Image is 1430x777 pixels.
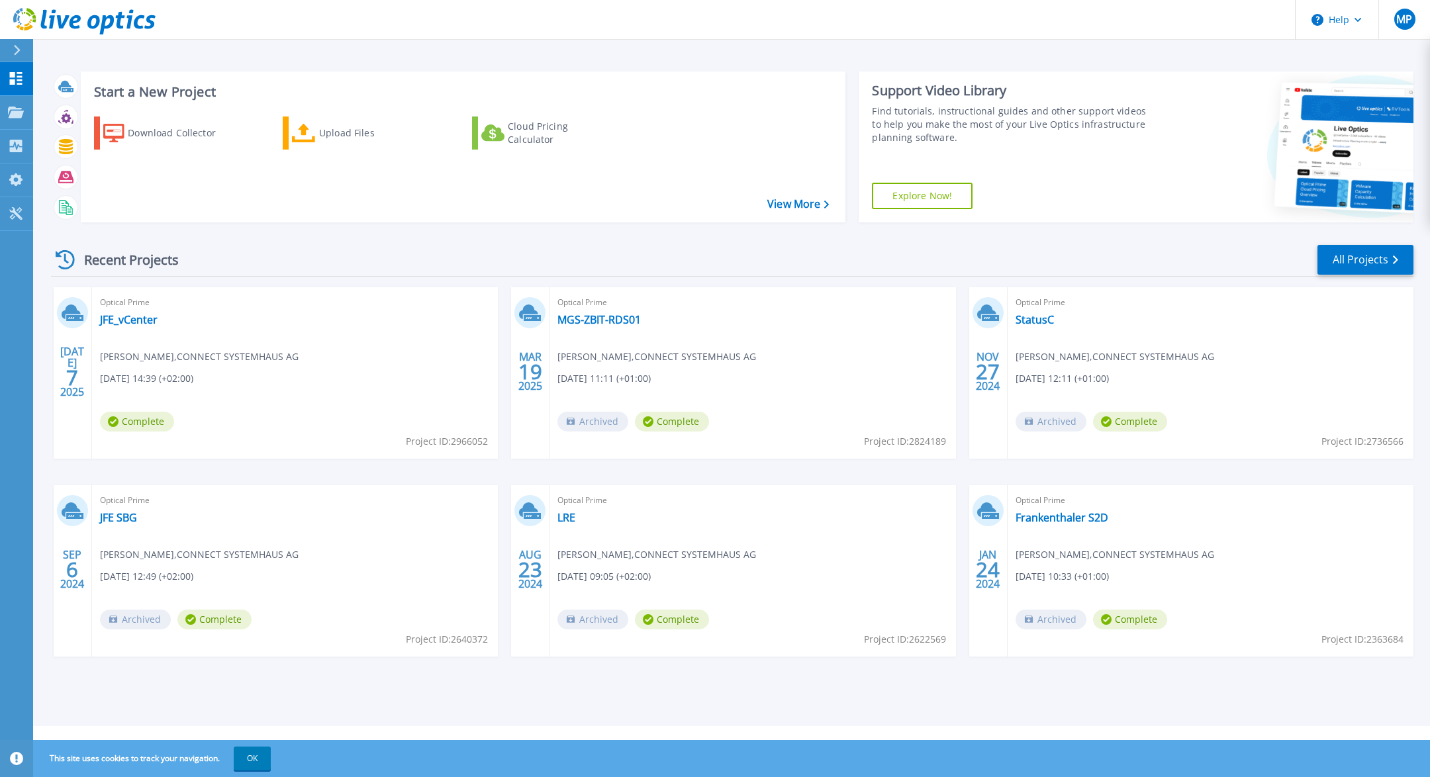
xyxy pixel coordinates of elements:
[1016,295,1406,310] span: Optical Prime
[1016,547,1214,562] span: [PERSON_NAME] , CONNECT SYSTEMHAUS AG
[319,120,425,146] div: Upload Files
[635,412,709,432] span: Complete
[406,434,488,449] span: Project ID: 2966052
[1396,14,1412,24] span: MP
[557,295,947,310] span: Optical Prime
[36,747,271,770] span: This site uses cookies to track your navigation.
[100,349,299,364] span: [PERSON_NAME] , CONNECT SYSTEMHAUS AG
[60,545,85,594] div: SEP 2024
[872,183,973,209] a: Explore Now!
[100,412,174,432] span: Complete
[472,116,620,150] a: Cloud Pricing Calculator
[51,244,197,276] div: Recent Projects
[557,493,947,508] span: Optical Prime
[976,564,1000,575] span: 24
[283,116,430,150] a: Upload Files
[557,313,641,326] a: MGS-ZBIT-RDS01
[100,610,171,629] span: Archived
[975,545,1000,594] div: JAN 2024
[518,347,543,396] div: MAR 2025
[976,366,1000,377] span: 27
[1016,412,1086,432] span: Archived
[100,295,490,310] span: Optical Prime
[1321,434,1404,449] span: Project ID: 2736566
[177,610,252,629] span: Complete
[557,569,651,584] span: [DATE] 09:05 (+02:00)
[508,120,614,146] div: Cloud Pricing Calculator
[1016,493,1406,508] span: Optical Prime
[100,313,158,326] a: JFE_vCenter
[406,632,488,647] span: Project ID: 2640372
[1016,313,1054,326] a: StatusC
[1016,349,1214,364] span: [PERSON_NAME] , CONNECT SYSTEMHAUS AG
[100,511,137,524] a: JFE SBG
[100,371,193,386] span: [DATE] 14:39 (+02:00)
[872,105,1157,144] div: Find tutorials, instructional guides and other support videos to help you make the most of your L...
[557,547,756,562] span: [PERSON_NAME] , CONNECT SYSTEMHAUS AG
[1093,610,1167,629] span: Complete
[1093,412,1167,432] span: Complete
[100,569,193,584] span: [DATE] 12:49 (+02:00)
[1317,245,1413,275] a: All Projects
[767,198,829,210] a: View More
[635,610,709,629] span: Complete
[94,85,829,99] h3: Start a New Project
[557,412,628,432] span: Archived
[66,372,78,383] span: 7
[100,547,299,562] span: [PERSON_NAME] , CONNECT SYSTEMHAUS AG
[975,347,1000,396] div: NOV 2024
[864,434,946,449] span: Project ID: 2824189
[557,371,651,386] span: [DATE] 11:11 (+01:00)
[557,349,756,364] span: [PERSON_NAME] , CONNECT SYSTEMHAUS AG
[864,632,946,647] span: Project ID: 2622569
[518,366,542,377] span: 19
[60,347,85,396] div: [DATE] 2025
[1016,569,1109,584] span: [DATE] 10:33 (+01:00)
[518,564,542,575] span: 23
[128,120,234,146] div: Download Collector
[1016,371,1109,386] span: [DATE] 12:11 (+01:00)
[234,747,271,770] button: OK
[557,511,575,524] a: LRE
[1016,610,1086,629] span: Archived
[94,116,242,150] a: Download Collector
[100,493,490,508] span: Optical Prime
[66,564,78,575] span: 6
[872,82,1157,99] div: Support Video Library
[518,545,543,594] div: AUG 2024
[1016,511,1108,524] a: Frankenthaler S2D
[557,610,628,629] span: Archived
[1321,632,1404,647] span: Project ID: 2363684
